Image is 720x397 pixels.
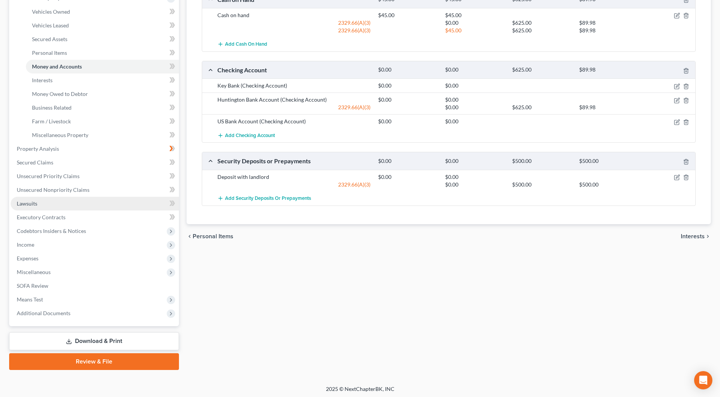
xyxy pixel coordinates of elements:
[32,104,72,111] span: Business Related
[214,157,374,165] div: Security Deposits or Prepayments
[187,233,193,239] i: chevron_left
[11,210,179,224] a: Executory Contracts
[17,173,80,179] span: Unsecured Priority Claims
[575,104,642,111] div: $89.98
[217,128,275,142] button: Add Checking Account
[26,73,179,87] a: Interests
[11,279,179,293] a: SOFA Review
[441,11,508,19] div: $45.00
[9,353,179,370] a: Review & File
[17,159,53,166] span: Secured Claims
[508,104,575,111] div: $625.00
[26,128,179,142] a: Miscellaneous Property
[26,19,179,32] a: Vehicles Leased
[32,77,53,83] span: Interests
[26,60,179,73] a: Money and Accounts
[214,173,374,181] div: Deposit with landlord
[441,104,508,111] div: $0.00
[11,142,179,156] a: Property Analysis
[17,187,89,193] span: Unsecured Nonpriority Claims
[575,19,642,27] div: $89.98
[11,169,179,183] a: Unsecured Priority Claims
[17,228,86,234] span: Codebtors Insiders & Notices
[681,233,705,239] span: Interests
[508,19,575,27] div: $625.00
[225,132,275,139] span: Add Checking Account
[441,173,508,181] div: $0.00
[26,101,179,115] a: Business Related
[374,82,441,89] div: $0.00
[374,11,441,19] div: $45.00
[32,63,82,70] span: Money and Accounts
[214,11,374,19] div: Cash on hand
[374,158,441,165] div: $0.00
[32,91,88,97] span: Money Owed to Debtor
[214,66,374,74] div: Checking Account
[508,27,575,34] div: $625.00
[17,200,37,207] span: Lawsuits
[26,87,179,101] a: Money Owed to Debtor
[217,191,311,206] button: Add Security Deposits or Prepayments
[214,96,374,104] div: Huntington Bank Account (Checking Account)
[32,49,67,56] span: Personal Items
[575,66,642,73] div: $89.98
[193,233,233,239] span: Personal Items
[214,19,374,27] div: 2329.66(A)(3)
[374,118,441,125] div: $0.00
[508,181,575,188] div: $500.00
[11,183,179,197] a: Unsecured Nonpriority Claims
[508,66,575,73] div: $625.00
[441,27,508,34] div: $45.00
[32,118,71,124] span: Farm / Livestock
[17,241,34,248] span: Income
[26,46,179,60] a: Personal Items
[441,19,508,27] div: $0.00
[374,66,441,73] div: $0.00
[32,22,69,29] span: Vehicles Leased
[694,371,712,389] div: Open Intercom Messenger
[26,115,179,128] a: Farm / Livestock
[705,233,711,239] i: chevron_right
[374,96,441,104] div: $0.00
[441,118,508,125] div: $0.00
[187,233,233,239] button: chevron_left Personal Items
[26,5,179,19] a: Vehicles Owned
[575,27,642,34] div: $89.98
[32,36,67,42] span: Secured Assets
[17,145,59,152] span: Property Analysis
[17,282,48,289] span: SOFA Review
[11,197,179,210] a: Lawsuits
[26,32,179,46] a: Secured Assets
[441,158,508,165] div: $0.00
[214,118,374,125] div: US Bank Account (Checking Account)
[11,156,179,169] a: Secured Claims
[441,66,508,73] div: $0.00
[508,158,575,165] div: $500.00
[214,27,374,34] div: 2329.66(A)(3)
[17,214,65,220] span: Executory Contracts
[32,8,70,15] span: Vehicles Owned
[575,158,642,165] div: $500.00
[225,195,311,201] span: Add Security Deposits or Prepayments
[9,332,179,350] a: Download & Print
[441,96,508,104] div: $0.00
[17,255,38,261] span: Expenses
[17,310,70,316] span: Additional Documents
[225,41,267,48] span: Add Cash on Hand
[214,82,374,89] div: Key Bank (Checking Account)
[214,181,374,188] div: 2329.66(A)(3)
[17,296,43,303] span: Means Test
[681,233,711,239] button: Interests chevron_right
[17,269,51,275] span: Miscellaneous
[214,104,374,111] div: 2329.66(A)(3)
[374,173,441,181] div: $0.00
[217,37,267,51] button: Add Cash on Hand
[575,181,642,188] div: $500.00
[441,181,508,188] div: $0.00
[441,82,508,89] div: $0.00
[32,132,88,138] span: Miscellaneous Property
